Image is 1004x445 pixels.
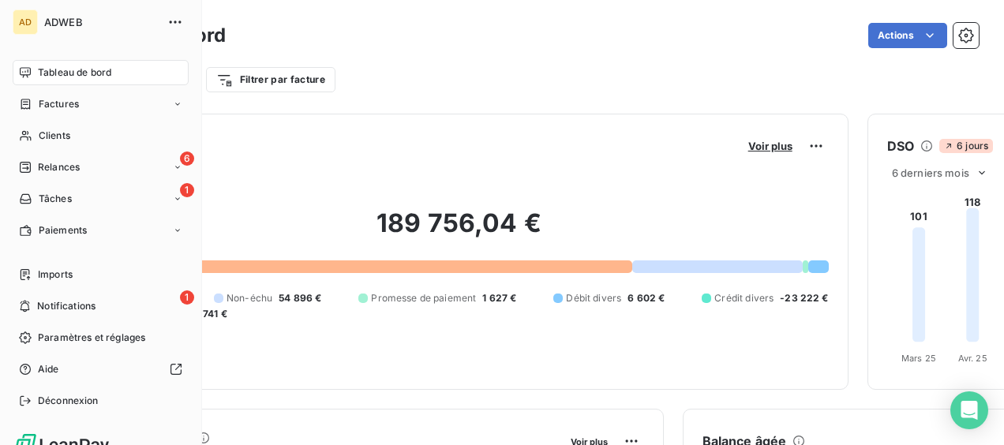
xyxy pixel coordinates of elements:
[13,60,189,85] a: Tableau de bord
[892,166,969,179] span: 6 derniers mois
[89,208,829,255] h2: 189 756,04 €
[180,290,194,305] span: 1
[13,186,189,211] a: 1Tâches
[957,353,987,364] tspan: Avr. 25
[566,291,621,305] span: Débit divers
[180,183,194,197] span: 1
[180,151,194,166] span: 6
[39,192,72,206] span: Tâches
[38,65,111,80] span: Tableau de bord
[744,139,797,153] button: Voir plus
[38,362,59,376] span: Aide
[901,353,936,364] tspan: Mars 25
[950,391,988,429] div: Open Intercom Messenger
[39,97,79,111] span: Factures
[482,291,516,305] span: 1 627 €
[13,9,38,35] div: AD
[279,291,321,305] span: 54 896 €
[939,139,993,153] span: 6 jours
[13,262,189,287] a: Imports
[13,123,189,148] a: Clients
[371,291,476,305] span: Promesse de paiement
[44,16,158,28] span: ADWEB
[206,67,335,92] button: Filtrer par facture
[38,160,80,174] span: Relances
[227,291,272,305] span: Non-échu
[13,218,189,243] a: Paiements
[887,136,914,155] h6: DSO
[37,299,96,313] span: Notifications
[39,129,70,143] span: Clients
[868,23,947,48] button: Actions
[780,291,828,305] span: -23 222 €
[13,325,189,350] a: Paramètres et réglages
[198,307,227,321] span: -741 €
[38,267,73,282] span: Imports
[38,394,99,408] span: Déconnexion
[748,140,792,152] span: Voir plus
[38,331,145,345] span: Paramètres et réglages
[13,155,189,180] a: 6Relances
[39,223,87,237] span: Paiements
[714,291,774,305] span: Crédit divers
[13,92,189,117] a: Factures
[13,357,189,382] a: Aide
[627,291,665,305] span: 6 602 €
